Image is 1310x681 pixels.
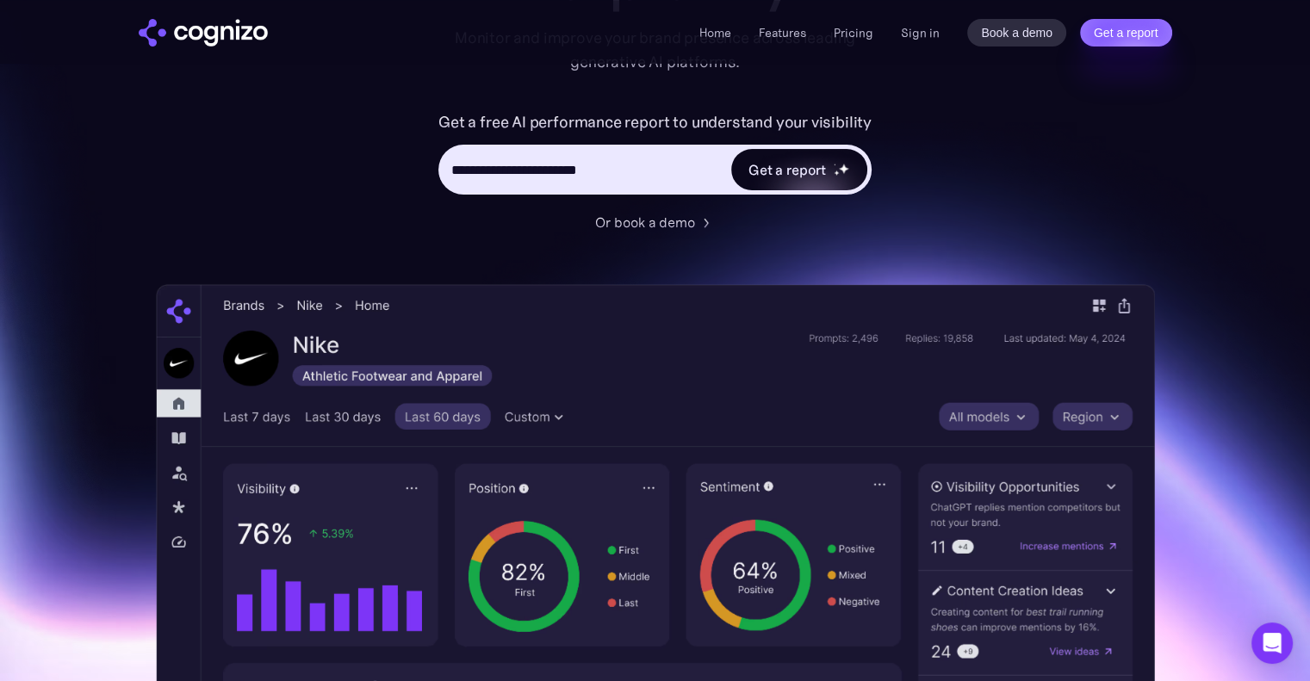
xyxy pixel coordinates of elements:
a: Pricing [834,25,873,40]
form: Hero URL Input Form [438,108,872,203]
a: Home [699,25,731,40]
img: star [833,170,839,176]
label: Get a free AI performance report to understand your visibility [438,108,872,136]
a: home [139,19,268,46]
a: Features [759,25,806,40]
a: Book a demo [967,19,1066,46]
a: Or book a demo [595,212,716,232]
a: Get a report [1080,19,1172,46]
a: Get a reportstarstarstar [730,147,869,192]
a: Sign in [901,22,940,43]
div: Open Intercom Messenger [1251,622,1293,664]
img: star [838,163,849,174]
img: cognizo logo [139,19,268,46]
img: star [833,164,835,166]
div: Or book a demo [595,212,695,232]
div: Get a report [748,159,826,180]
